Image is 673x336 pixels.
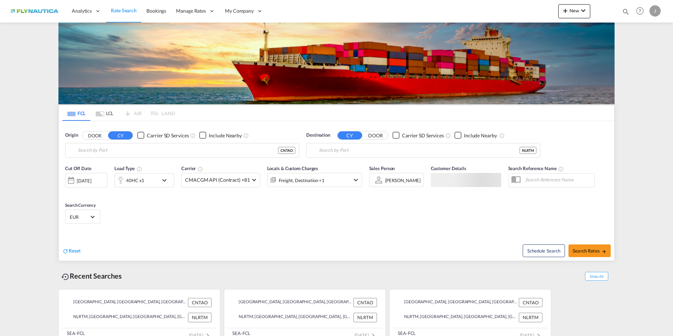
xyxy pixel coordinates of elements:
span: Rate Search [111,7,137,13]
span: New [561,8,587,13]
div: CNTAO, Qingdao, China, Greater China & Far East Asia, Asia Pacific [67,298,186,307]
div: NLRTM [519,313,542,322]
md-icon: icon-chevron-down [160,176,172,185]
button: DOOR [82,131,107,139]
md-icon: The selected Trucker/Carrierwill be displayed in the rate results If the rates are from another f... [197,166,203,172]
span: Locals & Custom Charges [267,166,319,171]
span: Show All [585,272,608,281]
div: 40HC x1icon-chevron-down [114,173,174,187]
md-icon: icon-arrow-right [602,249,606,254]
span: Destination [306,132,330,139]
button: Search Ratesicon-arrow-right [568,244,611,257]
md-icon: Unchecked: Ignores neighbouring ports when fetching rates.Checked : Includes neighbouring ports w... [243,133,249,138]
div: CNTAO, Qingdao, China, Greater China & Far East Asia, Asia Pacific [398,298,517,307]
button: CY [338,131,362,139]
span: Load Type [114,166,142,171]
div: icon-magnify [622,8,630,18]
md-icon: Unchecked: Search for CY (Container Yard) services for all selected carriers.Checked : Search for... [190,133,196,138]
button: Note: By default Schedule search will only considerorigin ports, destination ports and cut off da... [523,244,565,257]
div: NLRTM, Rotterdam, Netherlands, Western Europe, Europe [67,313,186,322]
div: J [649,5,661,17]
input: Search Reference Name [522,174,594,185]
input: Search by Port [319,145,520,156]
span: Bookings [146,8,166,14]
span: Cut Off Date [65,166,92,171]
md-input-container: Qingdao, CNTAO [65,143,299,157]
button: CY [108,131,133,139]
img: dbeec6a0202a11f0ab01a7e422f9ff92.png [11,3,58,19]
span: Customer Details [431,166,466,171]
md-pagination-wrapper: Use the left and right arrow keys to navigate between tabs [62,105,175,121]
span: My Company [225,7,254,14]
div: CNTAO [278,147,295,154]
div: Freight Destination Factory Stuffingicon-chevron-down [267,173,362,187]
md-icon: icon-information-outline [137,166,142,172]
div: NLRTM [520,147,536,154]
div: NLRTM [188,313,212,322]
div: icon-refreshReset [62,247,81,255]
button: icon-plus 400-fgNewicon-chevron-down [558,4,590,18]
span: Analytics [72,7,92,14]
input: Search by Port [78,145,278,156]
md-checkbox: Checkbox No Ink [392,132,444,139]
span: Search Rates [573,248,606,254]
div: [DATE] [77,178,91,184]
md-select: Select Currency: € EUREuro [69,212,96,222]
span: Origin [65,132,78,139]
md-icon: Your search will be saved by the below given name [558,166,564,172]
md-tab-item: FCL [62,105,90,121]
div: Include Nearby [464,132,497,139]
md-icon: icon-magnify [622,8,630,15]
div: Origin DOOR CY Checkbox No InkUnchecked: Search for CY (Container Yard) services for all selected... [59,121,614,261]
md-icon: Unchecked: Ignores neighbouring ports when fetching rates.Checked : Includes neighbouring ports w... [499,133,505,138]
div: Help [634,5,649,18]
md-datepicker: Select [65,187,70,197]
span: Sales Person [369,166,395,171]
md-icon: icon-chevron-down [352,176,360,184]
div: [PERSON_NAME] [385,178,421,183]
div: NLRTM, Rotterdam, Netherlands, Western Europe, Europe [398,313,517,322]
div: CNTAO [353,298,377,307]
md-select: Sales Person: Jan Rens van den Herik [384,175,422,185]
div: NLRTM [353,313,377,322]
span: Carrier [181,166,203,171]
div: Freight Destination Factory Stuffing [279,175,325,185]
div: 40HC x1 [126,175,144,185]
md-icon: icon-chevron-down [579,6,587,15]
div: CNTAO [188,298,212,307]
button: DOOR [363,131,388,139]
md-checkbox: Checkbox No Ink [454,132,497,139]
span: Search Reference Name [508,166,564,171]
div: Recent Searches [58,268,125,284]
md-icon: Unchecked: Search for CY (Container Yard) services for all selected carriers.Checked : Search for... [445,133,451,138]
span: CMACGM API (Contract) +81 [185,176,250,183]
md-checkbox: Checkbox No Ink [137,132,189,139]
div: CNTAO [519,298,542,307]
md-icon: icon-plus 400-fg [561,6,570,15]
span: Search Currency [65,203,96,208]
span: EUR [70,214,89,220]
div: NLRTM, Rotterdam, Netherlands, Western Europe, Europe [233,313,352,322]
div: Carrier SD Services [147,132,189,139]
div: Carrier SD Services [402,132,444,139]
md-icon: icon-refresh [62,248,69,254]
md-tab-item: LCL [90,105,119,121]
img: LCL+%26+FCL+BACKGROUND.png [58,23,615,104]
div: CNTAO, Qingdao, China, Greater China & Far East Asia, Asia Pacific [233,298,352,307]
span: Help [634,5,646,17]
md-checkbox: Checkbox No Ink [199,132,242,139]
md-input-container: Rotterdam, NLRTM [307,143,540,157]
md-icon: icon-backup-restore [61,273,70,281]
div: [DATE] [65,173,107,188]
span: Reset [69,248,81,254]
span: Manage Rates [176,7,206,14]
div: Include Nearby [209,132,242,139]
